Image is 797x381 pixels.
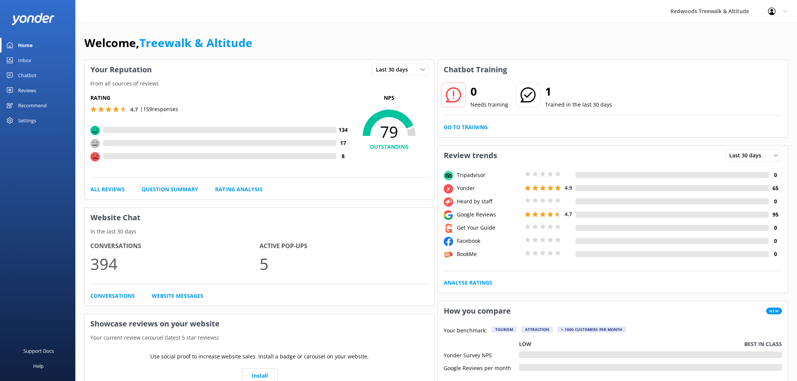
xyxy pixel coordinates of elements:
[729,151,766,160] span: Last 30 days
[769,250,782,258] h4: 0
[769,184,782,192] h4: 65
[336,126,350,134] h4: 134
[90,251,260,276] p: 394
[130,106,138,113] span: 4.7
[18,113,36,128] div: Settings
[150,352,369,361] p: Use social proof to increase website sales. Install a badge or carousel on your website.
[444,326,487,335] p: Your benchmark:
[90,241,260,251] h4: Conversations
[444,123,488,131] a: Go to Training
[521,326,553,332] div: Attraction
[769,197,782,206] h4: 0
[769,210,782,219] h4: 95
[350,122,429,141] span: 79
[23,343,54,358] div: Support Docs
[455,184,523,192] div: Yonder
[142,185,198,194] a: Question Summary
[455,237,523,245] div: Facebook
[438,146,503,165] h3: Review trends
[336,152,350,160] h4: 8
[33,358,44,373] div: Help
[350,94,429,102] p: NPS
[744,340,782,348] p: Best in class
[766,308,782,314] span: New
[90,292,135,300] a: Conversations
[444,279,492,287] a: Analyse Ratings
[336,139,350,147] h4: 17
[90,94,350,102] h5: Rating
[455,197,523,206] div: Heard by staff
[769,237,782,245] h4: 0
[85,208,434,227] h3: Website Chat
[84,34,252,52] h1: Welcome,
[470,82,508,101] h2: 0
[18,68,37,83] div: Chatbot
[519,340,531,348] p: Low
[438,60,513,79] h3: Chatbot Training
[139,35,252,50] a: Treewalk & Altitude
[260,241,429,251] h4: Active Pop-ups
[455,210,523,219] div: Google Reviews
[470,101,508,109] p: Needs training
[438,301,516,321] h3: How you compare
[444,351,519,358] div: Yonder Survey NPS
[769,224,782,232] h4: 0
[545,101,612,109] p: Trained in the last 30 days
[18,38,33,53] div: Home
[455,250,523,258] div: BookMe
[18,53,31,68] div: Inbox
[565,210,572,218] span: 4.7
[260,251,429,276] p: 5
[350,143,429,151] h4: OUTSTANDING
[85,60,157,79] h3: Your Reputation
[557,326,626,332] div: > 1000 customers per month
[545,82,612,101] h2: 1
[140,105,178,113] p: | 159 responses
[85,314,434,334] h3: Showcase reviews on your website
[85,227,434,236] p: In the last 30 days
[215,185,263,194] a: Rating Analysis
[11,13,55,25] img: yonder-white-logo.png
[18,83,36,98] div: Reviews
[85,79,434,88] p: From all sources of reviews
[152,292,203,300] a: Website Messages
[90,185,125,194] a: All Reviews
[85,334,434,342] p: Your current review carousel (latest 5 star reviews)
[444,364,519,371] div: Google Reviews per month
[18,98,47,113] div: Recommend
[769,171,782,179] h4: 0
[455,224,523,232] div: Get Your Guide
[376,66,412,74] span: Last 30 days
[455,171,523,179] div: Tripadvisor
[492,326,517,332] div: Tourism
[565,184,572,191] span: 4.9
